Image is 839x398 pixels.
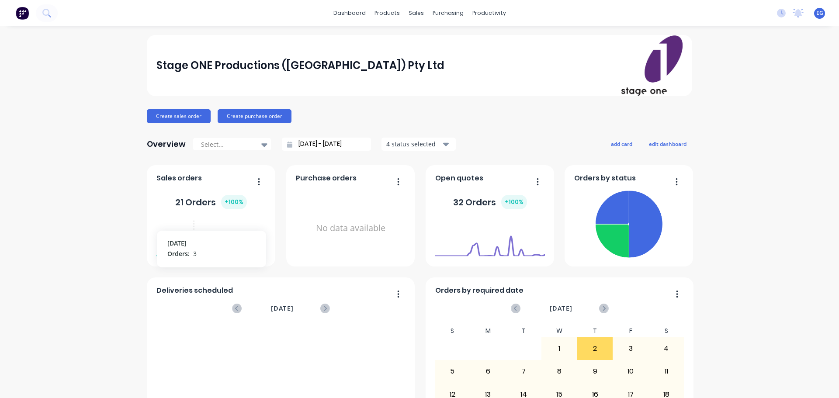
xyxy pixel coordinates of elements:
div: + 100 % [501,195,527,209]
div: + 100 % [221,195,247,209]
div: Overview [147,135,186,153]
div: products [370,7,404,20]
div: 4 status selected [386,139,441,149]
div: 2 [578,338,613,360]
div: 11 [649,360,684,382]
a: dashboard [329,7,370,20]
span: Purchase orders [296,173,357,183]
div: sales [404,7,428,20]
div: T [506,325,542,337]
div: No data available [296,187,406,270]
div: 8 [542,360,577,382]
div: Stage ONE Productions ([GEOGRAPHIC_DATA]) Pty Ltd [156,57,444,74]
span: Deliveries scheduled [156,285,233,296]
div: 3 [613,338,648,360]
button: Create purchase order [218,109,291,123]
div: T [577,325,613,337]
div: productivity [468,7,510,20]
span: Open quotes [435,173,483,183]
div: purchasing [428,7,468,20]
button: add card [605,138,638,149]
span: [DATE] [550,304,572,313]
span: Sales orders [156,173,202,183]
span: EG [816,9,823,17]
div: 7 [506,360,541,382]
button: edit dashboard [643,138,692,149]
div: 5 [435,360,470,382]
div: W [541,325,577,337]
div: 6 [471,360,506,382]
div: 9 [578,360,613,382]
div: 10 [613,360,648,382]
button: Create sales order [147,109,211,123]
div: 21 Orders [175,195,247,209]
button: 4 status selected [381,138,456,151]
div: S [648,325,684,337]
span: [DATE] [271,304,294,313]
div: 32 Orders [453,195,527,209]
div: F [613,325,648,337]
div: 4 [649,338,684,360]
div: S [435,325,471,337]
div: 1 [542,338,577,360]
div: M [470,325,506,337]
img: Factory [16,7,29,20]
span: Orders by status [574,173,636,183]
img: Stage ONE Productions (VIC) Pty Ltd [621,35,683,96]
